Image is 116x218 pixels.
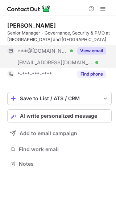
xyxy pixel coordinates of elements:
span: [EMAIL_ADDRESS][DOMAIN_NAME] [17,59,93,66]
span: Find work email [19,146,109,153]
button: Reveal Button [77,47,106,54]
button: save-profile-one-click [7,92,112,105]
div: [PERSON_NAME] [7,22,56,29]
span: ***@[DOMAIN_NAME] [17,48,67,54]
button: Find work email [7,144,112,154]
button: Reveal Button [77,70,106,78]
img: ContactOut v5.3.10 [7,4,51,13]
span: Notes [19,161,109,167]
div: Save to List / ATS / CRM [20,96,99,101]
button: AI write personalized message [7,109,112,122]
button: Notes [7,159,112,169]
span: Add to email campaign [20,130,77,136]
button: Add to email campaign [7,127,112,140]
span: AI write personalized message [20,113,97,119]
div: Senior Manager - Governance, Security & PMO at [GEOGRAPHIC_DATA] and [GEOGRAPHIC_DATA] [7,30,112,43]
